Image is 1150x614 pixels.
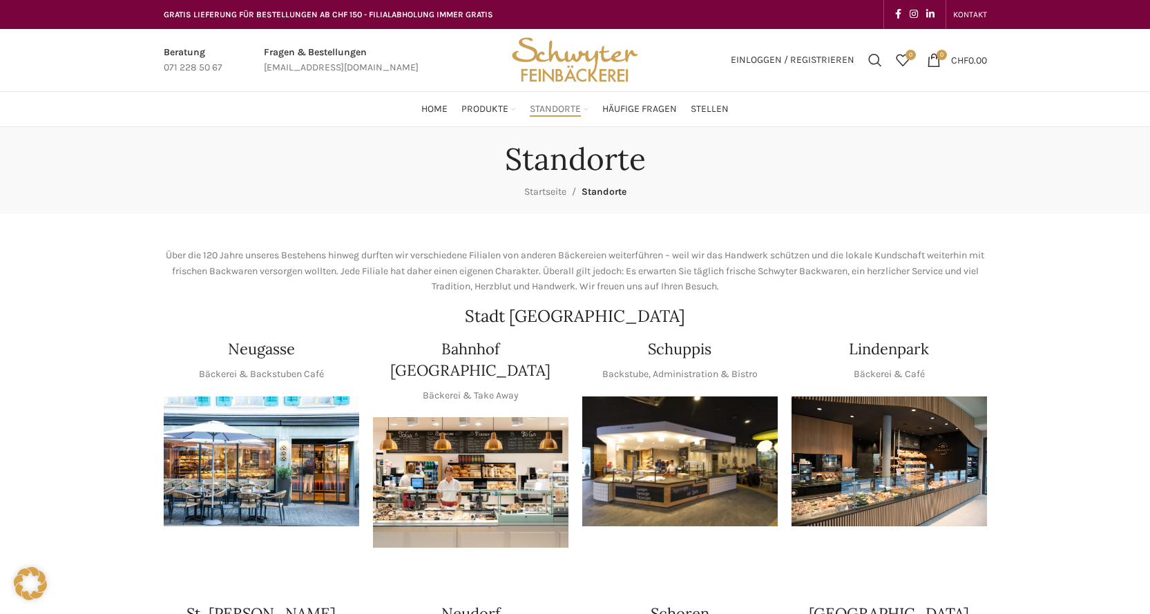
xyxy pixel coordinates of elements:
[731,55,854,65] span: Einloggen / Registrieren
[602,103,677,116] span: Häufige Fragen
[507,29,642,91] img: Bäckerei Schwyter
[953,10,987,19] span: KONTAKT
[423,388,519,403] p: Bäckerei & Take Away
[891,5,905,24] a: Facebook social link
[421,95,448,123] a: Home
[530,95,588,123] a: Standorte
[524,186,566,198] a: Startseite
[920,46,994,74] a: 0 CHF0.00
[264,45,419,76] a: Infobox link
[951,54,968,66] span: CHF
[861,46,889,74] a: Suchen
[582,396,778,527] img: 150130-Schwyter-013
[461,95,516,123] a: Produkte
[849,338,929,360] h4: Lindenpark
[648,338,711,360] h4: Schuppis
[602,367,758,382] p: Backstube, Administration & Bistro
[373,338,568,381] h4: Bahnhof [GEOGRAPHIC_DATA]
[889,46,917,74] div: Meine Wunschliste
[164,248,987,294] p: Über die 120 Jahre unseres Bestehens hinweg durften wir verschiedene Filialen von anderen Bäckere...
[854,367,925,382] p: Bäckerei & Café
[530,103,581,116] span: Standorte
[582,186,626,198] span: Standorte
[164,308,987,325] h2: Stadt [GEOGRAPHIC_DATA]
[951,54,987,66] bdi: 0.00
[228,338,295,360] h4: Neugasse
[691,95,729,123] a: Stellen
[507,53,642,65] a: Site logo
[724,46,861,74] a: Einloggen / Registrieren
[373,417,568,548] img: Bahnhof St. Gallen
[792,396,987,527] img: 017-e1571925257345
[889,46,917,74] a: 0
[199,367,324,382] p: Bäckerei & Backstuben Café
[164,45,222,76] a: Infobox link
[937,50,947,60] span: 0
[905,5,922,24] a: Instagram social link
[691,103,729,116] span: Stellen
[505,141,646,178] h1: Standorte
[922,5,939,24] a: Linkedin social link
[602,95,677,123] a: Häufige Fragen
[421,103,448,116] span: Home
[164,10,493,19] span: GRATIS LIEFERUNG FÜR BESTELLUNGEN AB CHF 150 - FILIALABHOLUNG IMMER GRATIS
[157,95,994,123] div: Main navigation
[164,396,359,527] img: Neugasse
[905,50,916,60] span: 0
[953,1,987,28] a: KONTAKT
[461,103,508,116] span: Produkte
[946,1,994,28] div: Secondary navigation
